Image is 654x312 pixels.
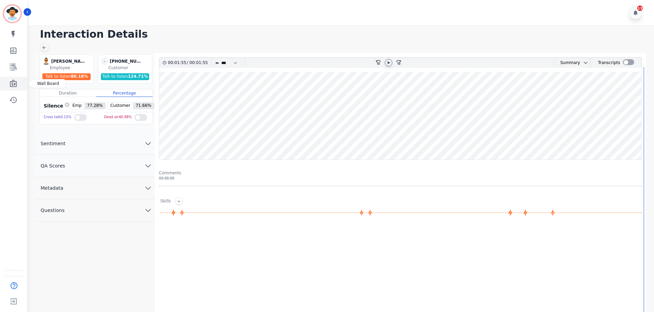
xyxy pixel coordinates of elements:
[101,73,149,80] div: Talk to listen
[168,58,210,68] div: /
[40,28,647,40] h1: Interaction Details
[35,207,70,214] span: Questions
[42,102,69,109] div: Silence
[583,60,588,65] svg: chevron down
[144,184,152,192] svg: chevron down
[144,162,152,170] svg: chevron down
[144,206,152,214] svg: chevron down
[580,60,588,65] button: chevron down
[42,73,91,80] div: Talk to listen
[71,74,88,79] span: 80.18 %
[4,5,21,22] img: Bordered avatar
[35,185,69,191] span: Metadata
[35,155,155,177] button: QA Scores chevron down
[110,58,144,65] div: [PHONE_NUMBER]
[104,112,132,122] div: Dead air 40.98 %
[598,58,620,68] div: Transcripts
[128,74,148,79] span: 124.71 %
[35,162,71,169] span: QA Scores
[40,89,96,97] div: Duration
[84,103,106,109] span: 77.28 %
[101,58,108,65] span: -
[160,198,171,205] div: Skills
[133,103,154,109] span: 71.66 %
[35,133,155,155] button: Sentiment chevron down
[35,140,71,147] span: Sentiment
[159,170,642,176] div: Comments
[555,58,580,68] div: Summary
[168,58,187,68] div: 00:01:55
[50,65,92,71] div: Employee
[188,58,207,68] div: 00:01:55
[159,176,642,181] div: 00:00:00
[51,58,86,65] div: [PERSON_NAME]
[70,103,84,109] span: Emp
[96,89,153,97] div: Percentage
[107,103,133,109] span: Customer
[35,199,155,222] button: Questions chevron down
[108,65,151,71] div: Customer
[35,177,155,199] button: Metadata chevron down
[144,139,152,148] svg: chevron down
[637,5,643,11] div: 13
[44,112,71,122] div: Cross talk 0.15 %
